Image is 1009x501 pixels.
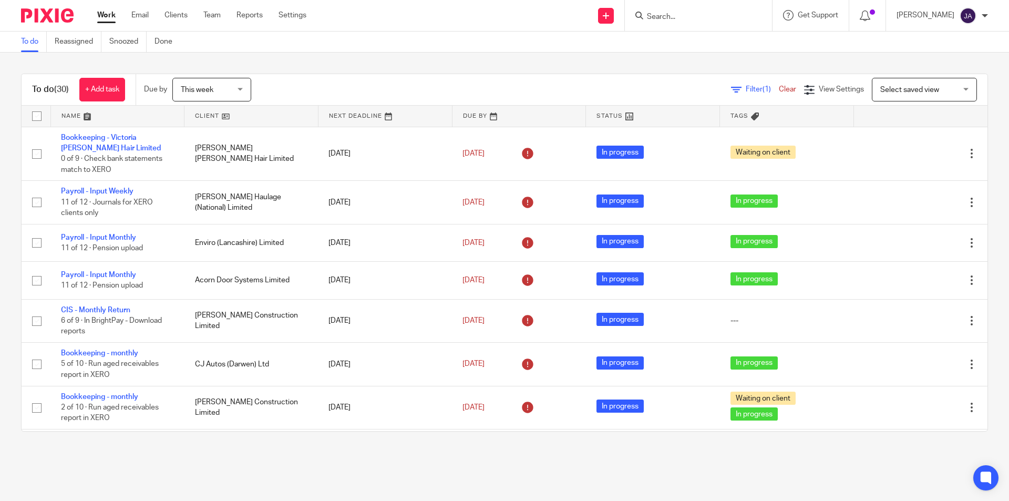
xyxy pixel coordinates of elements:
a: Payroll - Input Weekly [61,188,133,195]
span: 2 of 10 · Run aged receivables report in XERO [61,404,159,422]
td: [DATE] [318,430,452,467]
span: In progress [596,235,644,248]
a: Payroll - Input Monthly [61,271,136,279]
a: Bookkeeping - Victoria [PERSON_NAME] Hair Limited [61,134,161,152]
h1: To do [32,84,69,95]
a: Settings [279,10,306,21]
span: In progress [730,407,778,421]
span: 11 of 12 · Pension upload [61,282,143,290]
a: Snoozed [109,32,147,52]
span: [DATE] [462,404,485,411]
span: In progress [730,272,778,285]
a: Bookkeeping - monthly [61,393,138,401]
span: [DATE] [462,150,485,157]
span: [DATE] [462,239,485,247]
span: In progress [730,235,778,248]
a: Email [131,10,149,21]
p: Due by [144,84,167,95]
td: [PERSON_NAME] Construction Limited [184,299,318,342]
a: Bookkeeping - monthly [61,350,138,357]
span: (1) [763,86,771,93]
span: 6 of 9 · In BrightPay - Download reports [61,317,162,335]
span: In progress [596,195,644,208]
span: Waiting on client [730,392,796,405]
span: 0 of 9 · Check bank statements match to XERO [61,155,162,173]
span: View Settings [819,86,864,93]
td: Enviro (Lancashire) Limited [184,430,318,467]
a: Payroll - Input Monthly [61,234,136,241]
span: Select saved view [880,86,939,94]
img: Pixie [21,8,74,23]
a: To do [21,32,47,52]
a: Reassigned [55,32,101,52]
td: [DATE] [318,127,452,181]
span: (30) [54,85,69,94]
span: In progress [730,195,778,208]
span: [DATE] [462,317,485,324]
span: In progress [730,356,778,370]
input: Search [646,13,740,22]
a: Done [155,32,180,52]
span: In progress [596,272,644,285]
td: [PERSON_NAME] Haulage (National) Limited [184,181,318,224]
span: [DATE] [462,199,485,206]
a: CIS - Monthly Return [61,306,130,314]
span: [DATE] [462,277,485,284]
a: Work [97,10,116,21]
td: [DATE] [318,262,452,299]
a: Reports [236,10,263,21]
img: svg%3E [960,7,976,24]
span: In progress [596,146,644,159]
td: [PERSON_NAME] [PERSON_NAME] Hair Limited [184,127,318,181]
td: Enviro (Lancashire) Limited [184,224,318,261]
span: [DATE] [462,361,485,368]
span: In progress [596,356,644,370]
span: Tags [730,113,748,119]
td: [DATE] [318,386,452,429]
a: + Add task [79,78,125,101]
span: Waiting on client [730,146,796,159]
span: Filter [746,86,779,93]
a: Clients [164,10,188,21]
td: CJ Autos (Darwen) Ltd [184,343,318,386]
td: [DATE] [318,343,452,386]
td: [PERSON_NAME] Construction Limited [184,386,318,429]
td: [DATE] [318,224,452,261]
span: This week [181,86,213,94]
span: In progress [596,400,644,413]
span: 5 of 10 · Run aged receivables report in XERO [61,361,159,379]
span: Get Support [798,12,838,19]
span: 11 of 12 · Journals for XERO clients only [61,199,153,217]
td: [DATE] [318,299,452,342]
span: In progress [596,313,644,326]
a: Clear [779,86,796,93]
span: 11 of 12 · Pension upload [61,244,143,252]
td: [DATE] [318,181,452,224]
td: Acorn Door Systems Limited [184,262,318,299]
a: Team [203,10,221,21]
div: --- [730,315,843,326]
p: [PERSON_NAME] [897,10,954,21]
